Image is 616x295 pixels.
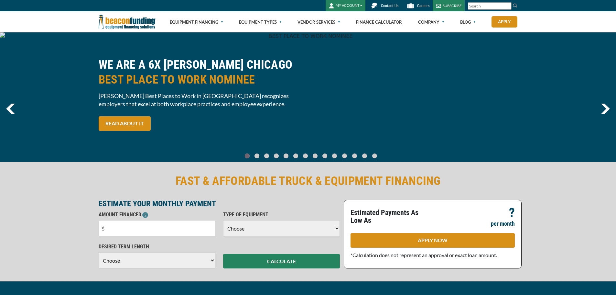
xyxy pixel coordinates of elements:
input: Search [468,2,512,10]
span: [PERSON_NAME] Best Places to Work in [GEOGRAPHIC_DATA] recognizes employers that excel at both wo... [99,92,304,108]
p: TYPE OF EQUIPMENT [223,211,340,219]
a: Go To Slide 10 [340,153,349,159]
h2: WE ARE A 6X [PERSON_NAME] CHICAGO [99,57,304,87]
img: Beacon Funding Corporation logo [99,11,156,32]
a: Go To Slide 2 [263,153,271,159]
a: Equipment Financing [170,12,223,32]
a: Go To Slide 0 [243,153,251,159]
a: READ ABOUT IT [99,116,151,131]
a: Go To Slide 9 [331,153,339,159]
a: Go To Slide 13 [371,153,379,159]
img: Right Navigator [601,104,610,114]
span: *Calculation does not represent an approval or exact loan amount. [351,252,497,258]
a: APPLY NOW [351,233,515,248]
p: ? [509,209,515,217]
p: per month [491,220,515,228]
p: AMOUNT FINANCED [99,211,215,219]
a: Company [418,12,444,32]
a: Go To Slide 4 [282,153,290,159]
a: Go To Slide 12 [361,153,369,159]
a: Finance Calculator [356,12,402,32]
a: Blog [460,12,476,32]
span: BEST PLACE TO WORK NOMINEE [99,72,304,87]
a: Apply [492,16,517,28]
p: DESIRED TERM LENGTH [99,243,215,251]
h2: FAST & AFFORDABLE TRUCK & EQUIPMENT FINANCING [99,174,518,188]
input: $ [99,220,215,236]
a: previous [6,104,15,114]
a: Go To Slide 5 [292,153,300,159]
a: Equipment Types [239,12,282,32]
a: Vendor Services [297,12,340,32]
a: Go To Slide 7 [311,153,319,159]
p: Estimated Payments As Low As [351,209,429,224]
button: CALCULATE [223,254,340,268]
a: Go To Slide 8 [321,153,329,159]
a: next [601,104,610,114]
a: Go To Slide 3 [273,153,280,159]
p: ESTIMATE YOUR MONTHLY PAYMENT [99,200,340,208]
a: Go To Slide 6 [302,153,309,159]
a: Go To Slide 1 [253,153,261,159]
img: Search [513,3,518,8]
span: Contact Us [381,4,398,8]
img: Left Navigator [6,104,15,114]
a: Go To Slide 11 [351,153,359,159]
a: Clear search text [505,4,510,9]
span: Careers [417,4,429,8]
